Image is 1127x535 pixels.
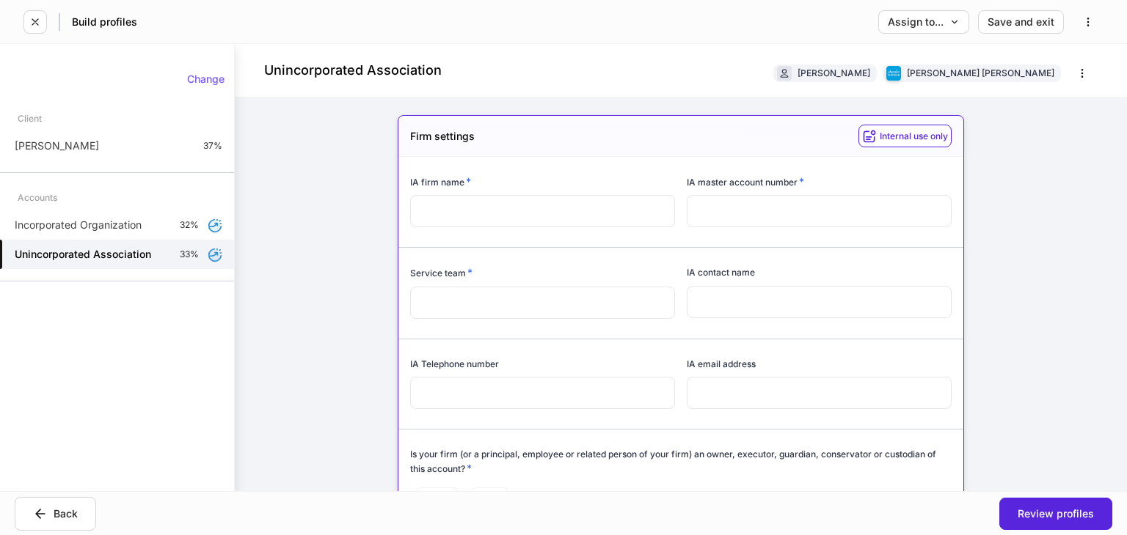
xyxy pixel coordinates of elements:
[33,506,78,521] div: Back
[18,185,57,210] div: Accounts
[410,174,471,189] h6: IA firm name
[15,497,96,531] button: Back
[187,74,225,84] div: Change
[72,15,137,29] h5: Build profiles
[410,447,952,476] h6: Is your firm (or a principal, employee or related person of your firm) an owner, executor, guardi...
[178,67,234,91] button: Change
[180,219,199,231] p: 32%
[1018,509,1094,519] div: Review profiles
[410,129,475,144] h5: Firm settings
[203,140,222,152] p: 37%
[410,265,473,280] h6: Service team
[410,357,499,371] h6: IA Telephone number
[888,17,960,27] div: Assign to...
[878,10,969,34] button: Assign to...
[18,106,42,131] div: Client
[999,498,1112,530] button: Review profiles
[15,247,151,262] h5: Unincorporated Association
[687,265,755,279] h6: IA contact name
[687,174,804,189] h6: IA master account number
[880,129,948,143] h6: Internal use only
[264,62,442,79] h4: Unincorporated Association
[988,17,1054,27] div: Save and exit
[687,357,756,371] h6: IA email address
[180,248,199,260] p: 33%
[907,66,1054,80] div: [PERSON_NAME] [PERSON_NAME]
[978,10,1064,34] button: Save and exit
[886,66,901,81] img: charles-schwab-BFYFdbvS.png
[798,66,870,80] div: [PERSON_NAME]
[15,139,99,153] p: [PERSON_NAME]
[15,218,142,232] p: Incorporated Organization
